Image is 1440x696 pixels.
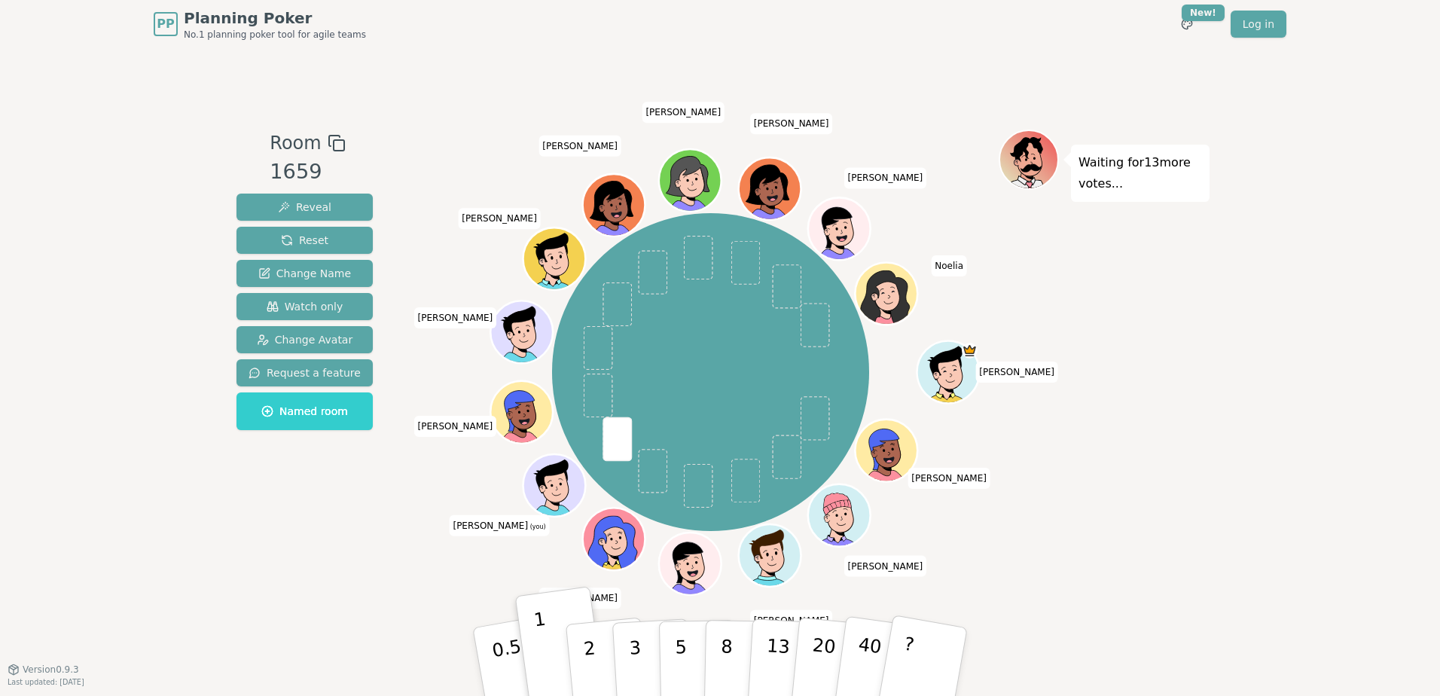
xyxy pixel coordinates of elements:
[750,610,833,631] span: Click to change your name
[249,365,361,380] span: Request a feature
[157,15,174,33] span: PP
[1173,11,1201,38] button: New!
[236,392,373,430] button: Named room
[154,8,366,41] a: PPPlanning PokerNo.1 planning poker tool for agile teams
[844,556,927,577] span: Click to change your name
[236,227,373,254] button: Reset
[1182,5,1225,21] div: New!
[281,233,328,248] span: Reset
[236,293,373,320] button: Watch only
[270,157,345,188] div: 1659
[184,8,366,29] span: Planning Poker
[236,359,373,386] button: Request a feature
[1078,152,1202,194] p: Waiting for 13 more votes...
[23,664,79,676] span: Version 0.9.3
[963,343,978,359] span: Lukas is the host
[844,167,927,188] span: Click to change your name
[270,130,321,157] span: Room
[258,266,351,281] span: Change Name
[278,200,331,215] span: Reveal
[184,29,366,41] span: No.1 planning poker tool for agile teams
[236,260,373,287] button: Change Name
[538,136,621,157] span: Click to change your name
[975,362,1058,383] span: Click to change your name
[458,208,541,229] span: Click to change your name
[257,332,353,347] span: Change Avatar
[8,664,79,676] button: Version0.9.3
[414,307,497,328] span: Click to change your name
[1231,11,1286,38] a: Log in
[236,326,373,353] button: Change Avatar
[532,609,555,691] p: 1
[261,404,348,419] span: Named room
[931,255,967,276] span: Click to change your name
[538,588,621,609] span: Click to change your name
[449,515,549,536] span: Click to change your name
[908,468,990,489] span: Click to change your name
[642,102,725,123] span: Click to change your name
[528,524,546,530] span: (you)
[8,678,84,686] span: Last updated: [DATE]
[236,194,373,221] button: Reveal
[526,456,584,515] button: Click to change your avatar
[414,416,497,437] span: Click to change your name
[750,113,833,134] span: Click to change your name
[267,299,343,314] span: Watch only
